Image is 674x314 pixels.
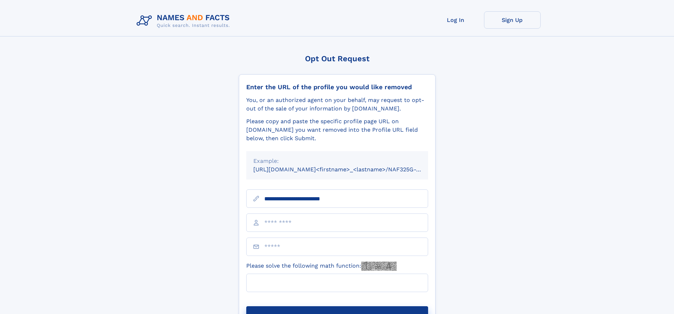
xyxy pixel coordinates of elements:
small: [URL][DOMAIN_NAME]<firstname>_<lastname>/NAF325G-xxxxxxxx [253,166,442,173]
img: Logo Names and Facts [134,11,236,30]
div: Please copy and paste the specific profile page URL on [DOMAIN_NAME] you want removed into the Pr... [246,117,428,143]
a: Sign Up [484,11,541,29]
label: Please solve the following math function: [246,262,397,271]
a: Log In [427,11,484,29]
div: You, or an authorized agent on your behalf, may request to opt-out of the sale of your informatio... [246,96,428,113]
div: Enter the URL of the profile you would like removed [246,83,428,91]
div: Example: [253,157,421,165]
div: Opt Out Request [239,54,436,63]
